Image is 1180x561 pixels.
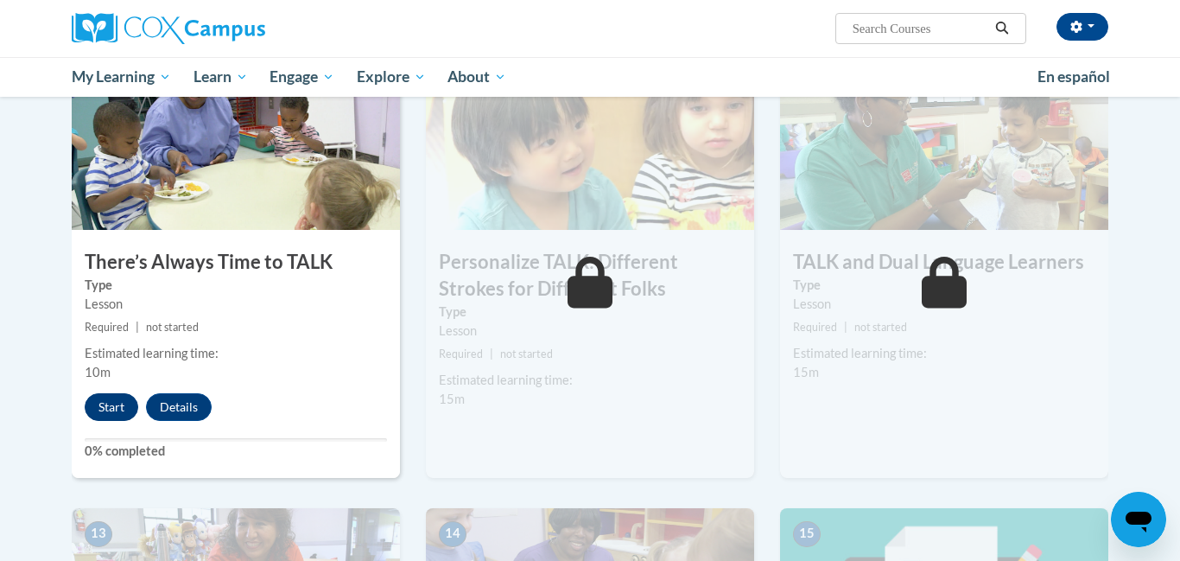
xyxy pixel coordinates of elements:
button: Account Settings [1056,13,1108,41]
span: | [136,321,139,334]
div: Estimated learning time: [793,344,1095,363]
iframe: Button to launch messaging window [1111,492,1166,547]
span: 10m [85,365,111,379]
span: Explore [357,67,426,87]
h3: There’s Always Time to TALK [72,249,400,276]
span: | [844,321,847,334]
span: 15m [793,365,819,379]
a: About [437,57,518,97]
h3: TALK and Dual Language Learners [780,249,1108,276]
label: Type [793,276,1095,295]
span: 15m [439,392,465,406]
h3: Personalize TALK: Different Strokes for Different Folks [426,249,754,303]
a: Explore [346,57,437,97]
button: Search [989,18,1015,39]
img: Course Image [780,57,1108,230]
span: Engage [270,67,334,87]
span: not started [146,321,199,334]
span: En español [1037,67,1110,86]
a: Learn [182,57,259,97]
img: Course Image [72,57,400,230]
div: Lesson [793,295,1095,314]
a: Cox Campus [72,13,400,44]
span: not started [854,321,907,334]
span: About [447,67,506,87]
div: Estimated learning time: [439,371,741,390]
span: not started [500,347,553,360]
label: Type [85,276,387,295]
span: Required [439,347,483,360]
span: 14 [439,521,466,547]
button: Details [146,393,212,421]
span: Required [793,321,837,334]
span: My Learning [72,67,171,87]
button: Start [85,393,138,421]
label: 0% completed [85,442,387,461]
img: Cox Campus [72,13,265,44]
span: Required [85,321,129,334]
input: Search Courses [851,18,989,39]
span: Learn [193,67,248,87]
span: | [490,347,493,360]
a: En español [1026,59,1121,95]
span: 15 [793,521,821,547]
div: Lesson [439,322,741,341]
a: Engage [258,57,346,97]
img: Course Image [426,57,754,230]
div: Estimated learning time: [85,344,387,363]
a: My Learning [60,57,182,97]
label: Type [439,303,741,322]
div: Main menu [46,57,1134,97]
div: Lesson [85,295,387,314]
span: 13 [85,521,112,547]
